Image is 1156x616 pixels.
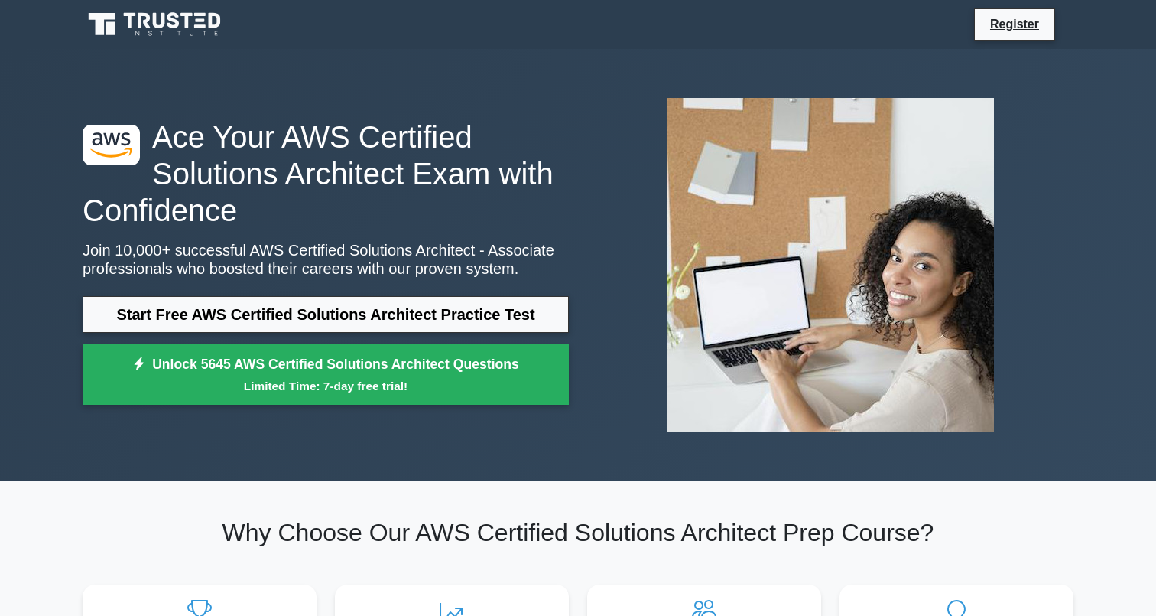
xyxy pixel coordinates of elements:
h1: Ace Your AWS Certified Solutions Architect Exam with Confidence [83,119,569,229]
h2: Why Choose Our AWS Certified Solutions Architect Prep Course? [83,518,1073,547]
small: Limited Time: 7-day free trial! [102,377,550,395]
a: Start Free AWS Certified Solutions Architect Practice Test [83,296,569,333]
a: Unlock 5645 AWS Certified Solutions Architect QuestionsLimited Time: 7-day free trial! [83,344,569,406]
a: Register [981,15,1048,34]
p: Join 10,000+ successful AWS Certified Solutions Architect - Associate professionals who boosted t... [83,241,569,278]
